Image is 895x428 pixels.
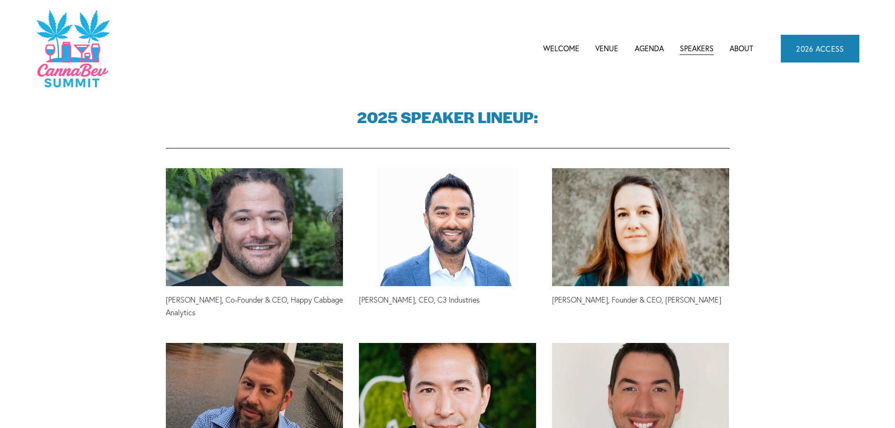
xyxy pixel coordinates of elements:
[730,41,753,55] a: About
[36,9,109,88] img: CannaDataCon
[357,106,538,128] strong: 2025 SPEAKER LINEUP:
[635,41,664,55] a: folder dropdown
[543,41,579,55] a: Welcome
[635,42,664,55] span: Agenda
[595,41,618,55] a: Venue
[781,35,859,62] a: 2026 ACCESS
[552,294,729,306] p: [PERSON_NAME], Founder & CEO, [PERSON_NAME]
[359,294,536,306] p: [PERSON_NAME], CEO, C3 Industries
[166,294,343,319] p: [PERSON_NAME], Co-Founder & CEO, Happy Cabbage Analytics
[680,41,714,55] a: Speakers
